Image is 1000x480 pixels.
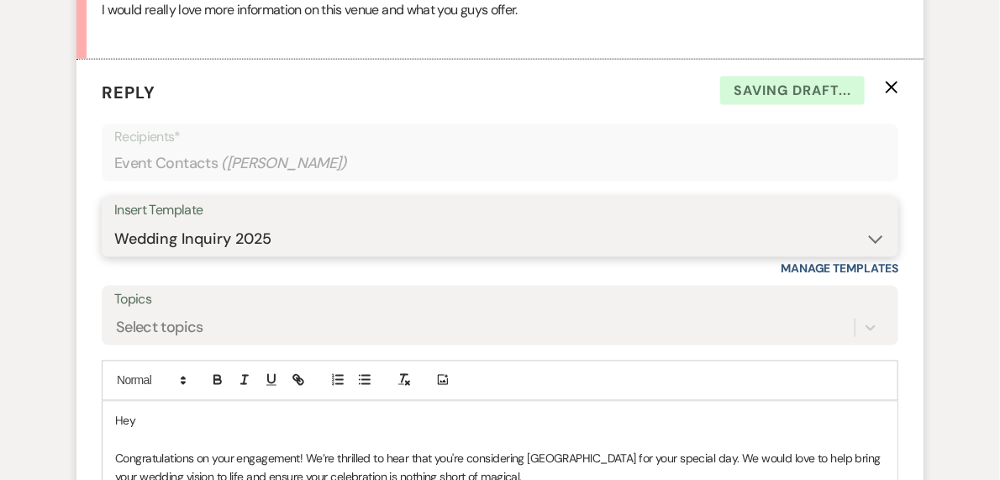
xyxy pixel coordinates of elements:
div: Select topics [116,316,203,339]
p: Recipients* [114,126,886,148]
span: Saving draft... [720,76,865,105]
label: Topics [114,287,886,312]
span: Reply [102,82,155,103]
a: Manage Templates [781,261,898,276]
div: Insert Template [114,198,886,223]
p: Hey [115,412,885,430]
span: ( [PERSON_NAME] ) [221,152,347,175]
div: Event Contacts [114,147,886,180]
